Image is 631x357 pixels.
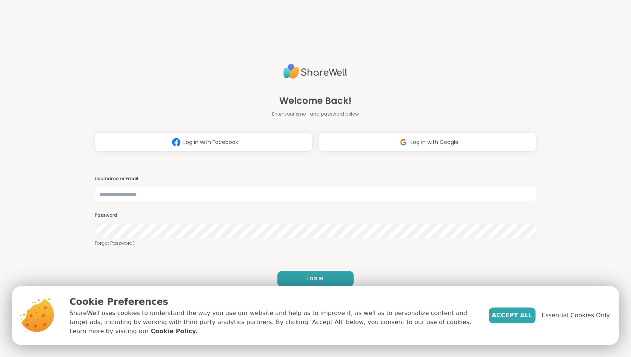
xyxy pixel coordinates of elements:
[277,271,354,287] button: LOG IN
[411,138,459,146] span: Log in with Google
[307,275,323,282] span: LOG IN
[489,308,536,323] button: Accept All
[279,94,351,108] span: Welcome Back!
[542,311,610,320] span: Essential Cookies Only
[95,133,312,151] button: Log in with Facebook
[151,327,197,336] a: Cookie Policy.
[319,133,536,151] button: Log in with Google
[95,176,536,182] h3: Username or Email
[169,135,183,149] img: ShareWell Logomark
[69,295,477,309] p: Cookie Preferences
[396,135,411,149] img: ShareWell Logomark
[492,311,533,320] span: Accept All
[95,212,536,219] h3: Password
[272,111,359,117] span: Enter your email and password below
[283,60,348,82] img: ShareWell Logo
[95,240,536,247] a: Forgot Password?
[69,309,477,336] p: ShareWell uses cookies to understand the way you use our website and help us to improve it, as we...
[183,138,238,146] span: Log in with Facebook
